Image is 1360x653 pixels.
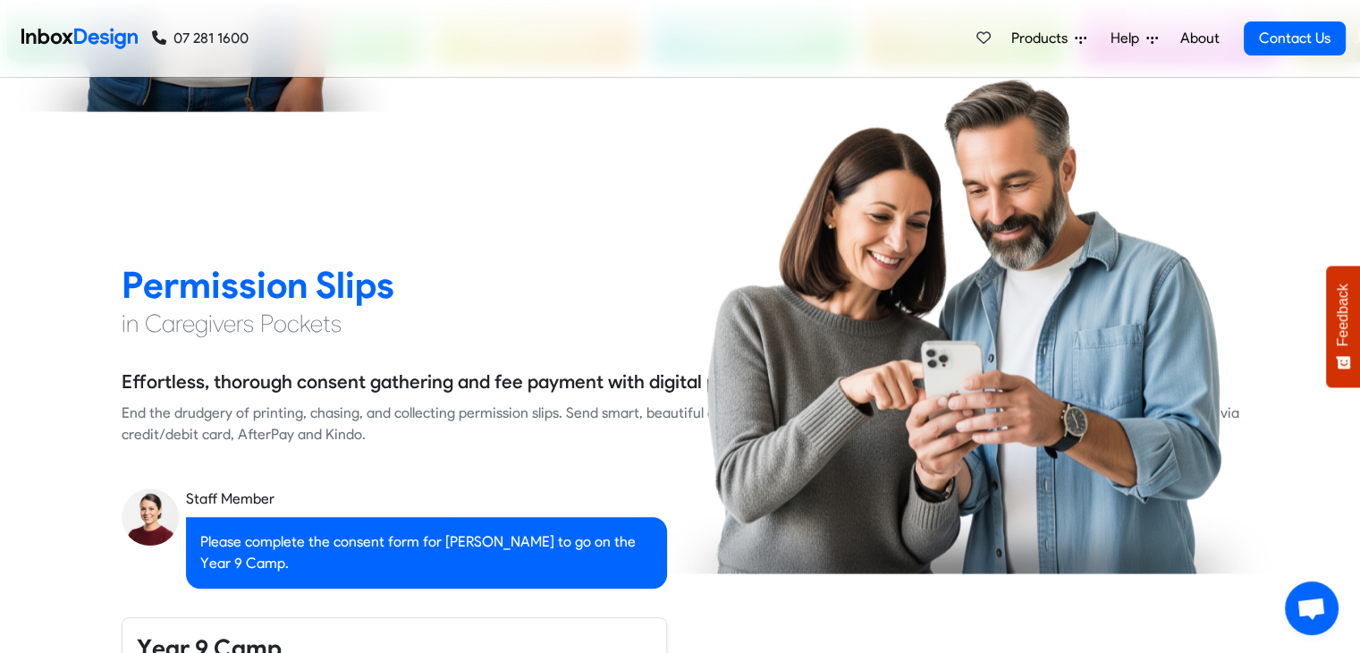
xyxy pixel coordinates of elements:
a: Help [1103,21,1165,56]
span: Help [1111,28,1146,49]
button: Feedback - Show survey [1326,266,1360,387]
img: staff_avatar.png [122,488,179,546]
a: Contact Us [1244,21,1346,55]
a: Open chat [1285,581,1339,635]
div: Staff Member [186,488,667,510]
a: 07 281 1600 [152,28,249,49]
h4: in Caregivers Pockets [122,308,1239,340]
div: End the drudgery of printing, chasing, and collecting permission slips. Send smart, beautiful con... [122,403,1239,445]
span: Feedback [1335,284,1351,346]
h2: Permission Slips [122,262,1239,308]
a: About [1175,21,1224,56]
div: Please complete the consent form for [PERSON_NAME] to go on the Year 9 Camp. [186,517,667,589]
h5: Effortless, thorough consent gathering and fee payment with digital permission slips [122,369,841,395]
img: parents_using_phone.png [659,79,1272,574]
a: Products [1004,21,1094,56]
span: Products [1011,28,1075,49]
